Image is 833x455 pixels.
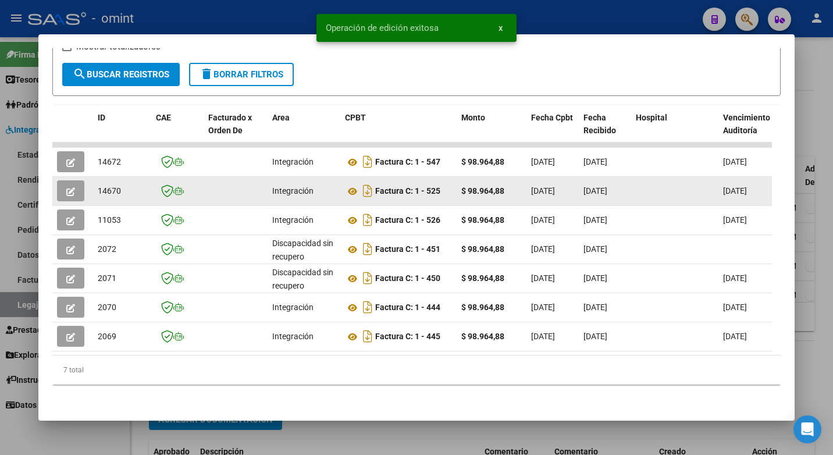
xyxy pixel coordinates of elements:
span: Facturado x Orden De [208,113,252,136]
datatable-header-cell: CPBT [340,105,457,157]
div: Open Intercom Messenger [793,415,821,443]
strong: $ 98.964,88 [461,215,504,225]
span: Discapacidad sin recupero [272,268,333,290]
span: Integración [272,186,314,195]
mat-icon: search [73,67,87,81]
span: [DATE] [531,215,555,225]
span: [DATE] [531,332,555,341]
span: 14670 [98,186,121,195]
span: [DATE] [583,244,607,254]
span: Integración [272,303,314,312]
span: [DATE] [583,186,607,195]
datatable-header-cell: Fecha Cpbt [526,105,579,157]
span: CAE [156,113,171,122]
span: [DATE] [583,215,607,225]
strong: Factura C: 1 - 445 [375,332,440,342]
datatable-header-cell: Monto [457,105,526,157]
span: Vencimiento Auditoría [723,113,770,136]
i: Descargar documento [360,298,375,317]
datatable-header-cell: Hospital [631,105,718,157]
span: ID [98,113,105,122]
strong: $ 98.964,88 [461,303,504,312]
strong: $ 98.964,88 [461,244,504,254]
i: Descargar documento [360,211,375,229]
span: [DATE] [531,303,555,312]
strong: Factura C: 1 - 451 [375,245,440,254]
button: x [489,17,512,38]
datatable-header-cell: Facturado x Orden De [204,105,268,157]
button: Borrar Filtros [189,63,294,86]
span: Operación de edición exitosa [326,22,439,34]
datatable-header-cell: CAE [151,105,204,157]
strong: $ 98.964,88 [461,157,504,166]
span: Fecha Cpbt [531,113,573,122]
i: Descargar documento [360,327,375,346]
span: Area [272,113,290,122]
span: 2071 [98,273,116,283]
span: Discapacidad sin recupero [272,239,333,261]
strong: Factura C: 1 - 526 [375,216,440,225]
span: 2069 [98,332,116,341]
strong: Factura C: 1 - 525 [375,187,440,196]
span: [DATE] [723,332,747,341]
strong: $ 98.964,88 [461,186,504,195]
span: [DATE] [583,273,607,283]
i: Descargar documento [360,269,375,287]
span: 14672 [98,157,121,166]
span: Fecha Recibido [583,113,616,136]
span: [DATE] [723,303,747,312]
span: [DATE] [531,273,555,283]
span: [DATE] [531,186,555,195]
span: [DATE] [723,273,747,283]
button: Buscar Registros [62,63,180,86]
span: Borrar Filtros [200,69,283,80]
strong: $ 98.964,88 [461,332,504,341]
span: [DATE] [531,157,555,166]
span: [DATE] [583,332,607,341]
i: Descargar documento [360,182,375,200]
span: [DATE] [723,215,747,225]
span: [DATE] [723,157,747,166]
span: Buscar Registros [73,69,169,80]
span: [DATE] [531,244,555,254]
strong: Factura C: 1 - 450 [375,274,440,283]
strong: Factura C: 1 - 444 [375,303,440,312]
strong: $ 98.964,88 [461,273,504,283]
i: Descargar documento [360,152,375,171]
strong: Factura C: 1 - 547 [375,158,440,167]
span: CPBT [345,113,366,122]
span: Monto [461,113,485,122]
datatable-header-cell: Area [268,105,340,157]
mat-icon: delete [200,67,213,81]
span: [DATE] [583,157,607,166]
span: 2072 [98,244,116,254]
i: Descargar documento [360,240,375,258]
span: x [499,23,503,33]
span: [DATE] [723,186,747,195]
span: 2070 [98,303,116,312]
span: Integración [272,332,314,341]
datatable-header-cell: ID [93,105,151,157]
span: Hospital [636,113,667,122]
span: Integración [272,215,314,225]
datatable-header-cell: Vencimiento Auditoría [718,105,771,157]
span: Integración [272,157,314,166]
datatable-header-cell: Fecha Recibido [579,105,631,157]
span: [DATE] [583,303,607,312]
span: 11053 [98,215,121,225]
div: 7 total [52,356,781,385]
